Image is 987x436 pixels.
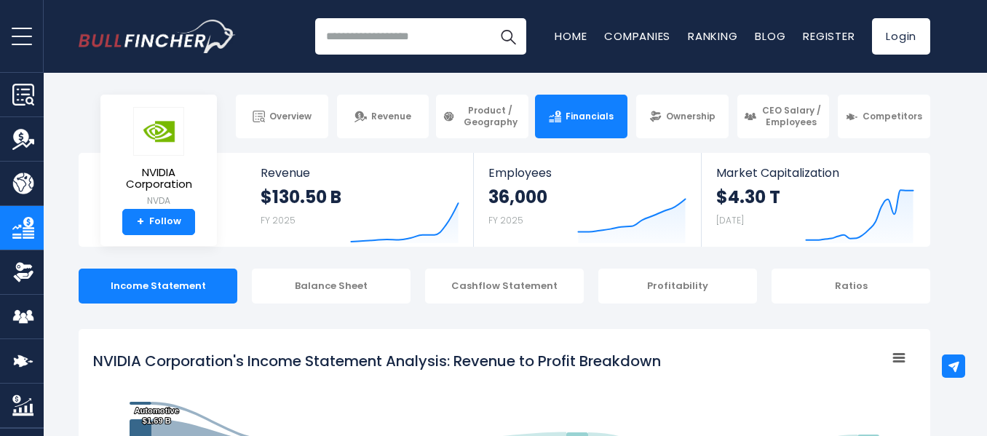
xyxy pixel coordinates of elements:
small: FY 2025 [261,214,296,226]
span: Revenue [371,111,411,122]
small: NVDA [112,194,205,207]
strong: + [137,215,144,229]
a: Companies [604,28,670,44]
span: CEO Salary / Employees [761,105,823,127]
img: Ownership [12,261,34,283]
div: Profitability [598,269,757,304]
a: NVIDIA Corporation NVDA [111,106,206,209]
strong: 36,000 [488,186,547,208]
a: Revenue $130.50 B FY 2025 [246,153,474,247]
span: Revenue [261,166,459,180]
a: Market Capitalization $4.30 T [DATE] [702,153,929,247]
tspan: NVIDIA Corporation's Income Statement Analysis: Revenue to Profit Breakdown [93,351,661,371]
a: Home [555,28,587,44]
a: Go to homepage [79,20,235,53]
a: Login [872,18,930,55]
button: Search [490,18,526,55]
span: Employees [488,166,686,180]
small: FY 2025 [488,214,523,226]
a: Financials [535,95,627,138]
a: Ownership [636,95,729,138]
span: Market Capitalization [716,166,914,180]
div: Cashflow Statement [425,269,584,304]
text: Automotive $1.69 B [134,406,179,425]
span: Product / Geography [459,105,522,127]
a: Competitors [838,95,930,138]
span: Financials [566,111,614,122]
div: Ratios [772,269,930,304]
a: CEO Salary / Employees [737,95,830,138]
a: Revenue [337,95,429,138]
a: +Follow [122,209,195,235]
span: NVIDIA Corporation [112,167,205,191]
span: Overview [269,111,312,122]
a: Employees 36,000 FY 2025 [474,153,700,247]
small: [DATE] [716,214,744,226]
span: Competitors [863,111,922,122]
a: Overview [236,95,328,138]
div: Balance Sheet [252,269,411,304]
img: Bullfincher logo [79,20,236,53]
a: Blog [755,28,785,44]
a: Product / Geography [436,95,528,138]
span: Ownership [666,111,716,122]
strong: $130.50 B [261,186,341,208]
strong: $4.30 T [716,186,780,208]
a: Register [803,28,855,44]
div: Income Statement [79,269,237,304]
a: Ranking [688,28,737,44]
